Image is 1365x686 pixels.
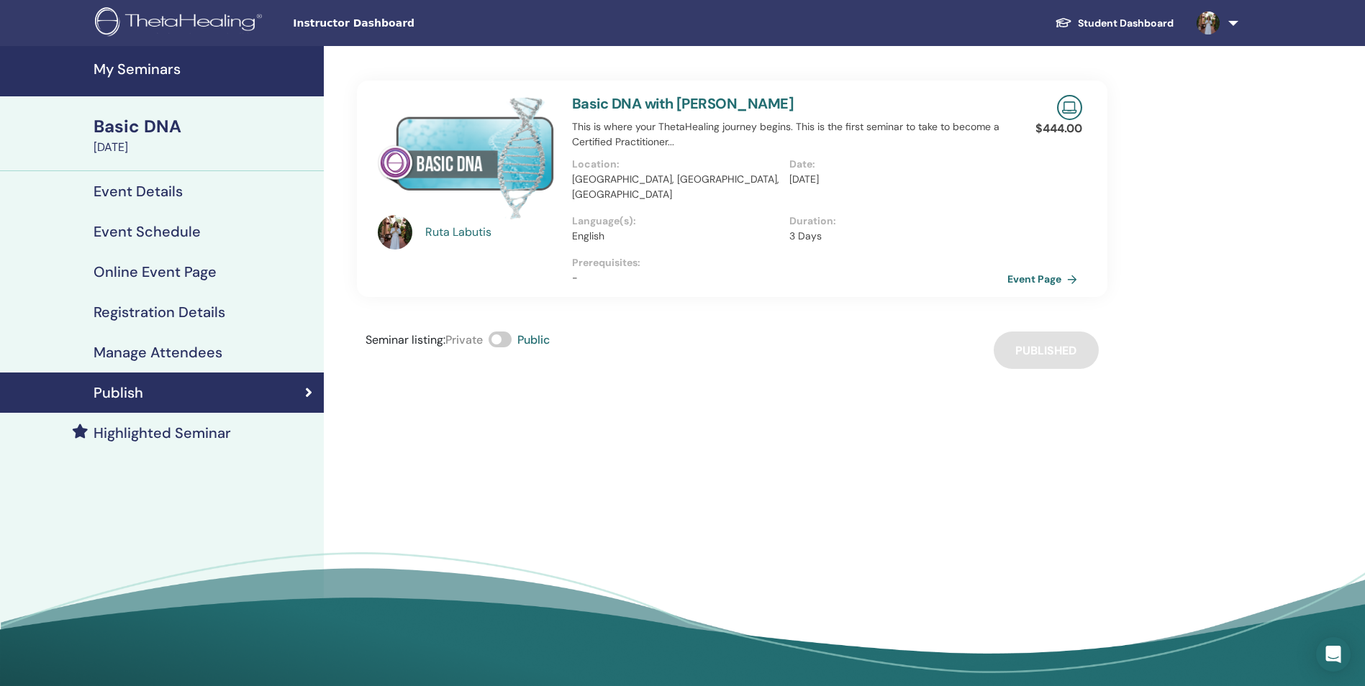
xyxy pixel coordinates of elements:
[95,7,267,40] img: logo.png
[572,157,781,172] p: Location :
[789,214,998,229] p: Duration :
[572,229,781,244] p: English
[366,332,445,347] span: Seminar listing :
[94,384,143,401] h4: Publish
[378,95,555,219] img: Basic DNA
[378,215,412,250] img: default.jpg
[293,16,509,31] span: Instructor Dashboard
[94,60,315,78] h4: My Seminars
[572,255,1007,270] p: Prerequisites :
[94,303,225,321] h4: Registration Details
[94,344,222,361] h4: Manage Attendees
[94,139,315,156] div: [DATE]
[572,172,781,202] p: [GEOGRAPHIC_DATA], [GEOGRAPHIC_DATA], [GEOGRAPHIC_DATA]
[1057,95,1082,120] img: Live Online Seminar
[445,332,483,347] span: Private
[572,94,794,113] a: Basic DNA with [PERSON_NAME]
[1197,12,1220,35] img: default.jpg
[85,114,324,156] a: Basic DNA[DATE]
[1055,17,1072,29] img: graduation-cap-white.svg
[94,114,315,139] div: Basic DNA
[94,263,217,280] h4: Online Event Page
[94,424,231,442] h4: Highlighted Seminar
[789,229,998,244] p: 3 Days
[517,332,550,347] span: Public
[1316,637,1351,672] div: Open Intercom Messenger
[1007,268,1083,290] a: Event Page
[572,214,781,229] p: Language(s) :
[1043,10,1185,37] a: Student Dashboard
[789,172,998,187] p: [DATE]
[1035,120,1082,137] p: $ 444.00
[94,223,201,240] h4: Event Schedule
[425,224,558,241] a: Ruta Labutis
[94,183,183,200] h4: Event Details
[572,119,1007,150] p: This is where your ThetaHealing journey begins. This is the first seminar to take to become a Cer...
[572,270,1007,285] p: -
[789,157,998,172] p: Date :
